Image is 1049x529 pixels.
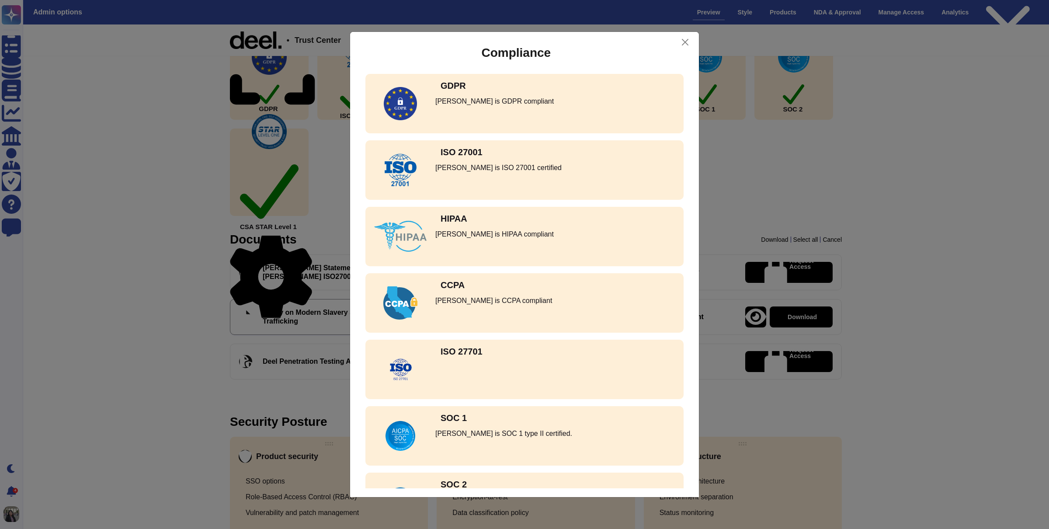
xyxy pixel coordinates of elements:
[441,82,466,90] div: GDPR
[384,353,417,386] img: ISO 27701
[435,429,665,458] div: [PERSON_NAME] is SOC 1 type II certified.
[435,97,665,125] div: [PERSON_NAME] is GDPR compliant
[435,164,665,192] div: [PERSON_NAME] is ISO 27001 certified
[441,215,467,223] div: HIPAA
[441,348,483,356] div: ISO 27701
[384,419,417,452] img: SOC 1
[435,230,665,258] div: [PERSON_NAME] is HIPAA compliant
[441,414,467,422] div: SOC 1
[384,486,417,519] img: SOC 2
[441,148,483,157] div: ISO 27001
[441,480,467,489] div: SOC 2
[383,286,417,320] img: CCPA
[383,153,418,187] img: ISO 27001
[374,220,427,253] img: HIPAA
[354,35,679,70] div: Compliance
[435,296,665,325] div: [PERSON_NAME] is CCPA compliant
[441,281,465,289] div: CCPA
[679,35,692,49] button: Close
[384,87,417,120] img: GDPR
